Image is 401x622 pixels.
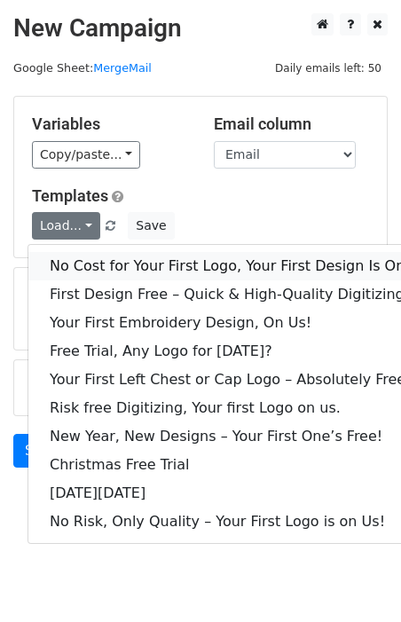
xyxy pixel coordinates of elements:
[214,114,369,134] h5: Email column
[13,13,388,43] h2: New Campaign
[128,212,174,240] button: Save
[312,537,401,622] iframe: Chat Widget
[32,114,187,134] h5: Variables
[32,141,140,169] a: Copy/paste...
[32,212,100,240] a: Load...
[13,434,72,468] a: Send
[32,186,108,205] a: Templates
[13,61,152,75] small: Google Sheet:
[93,61,152,75] a: MergeMail
[269,61,388,75] a: Daily emails left: 50
[269,59,388,78] span: Daily emails left: 50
